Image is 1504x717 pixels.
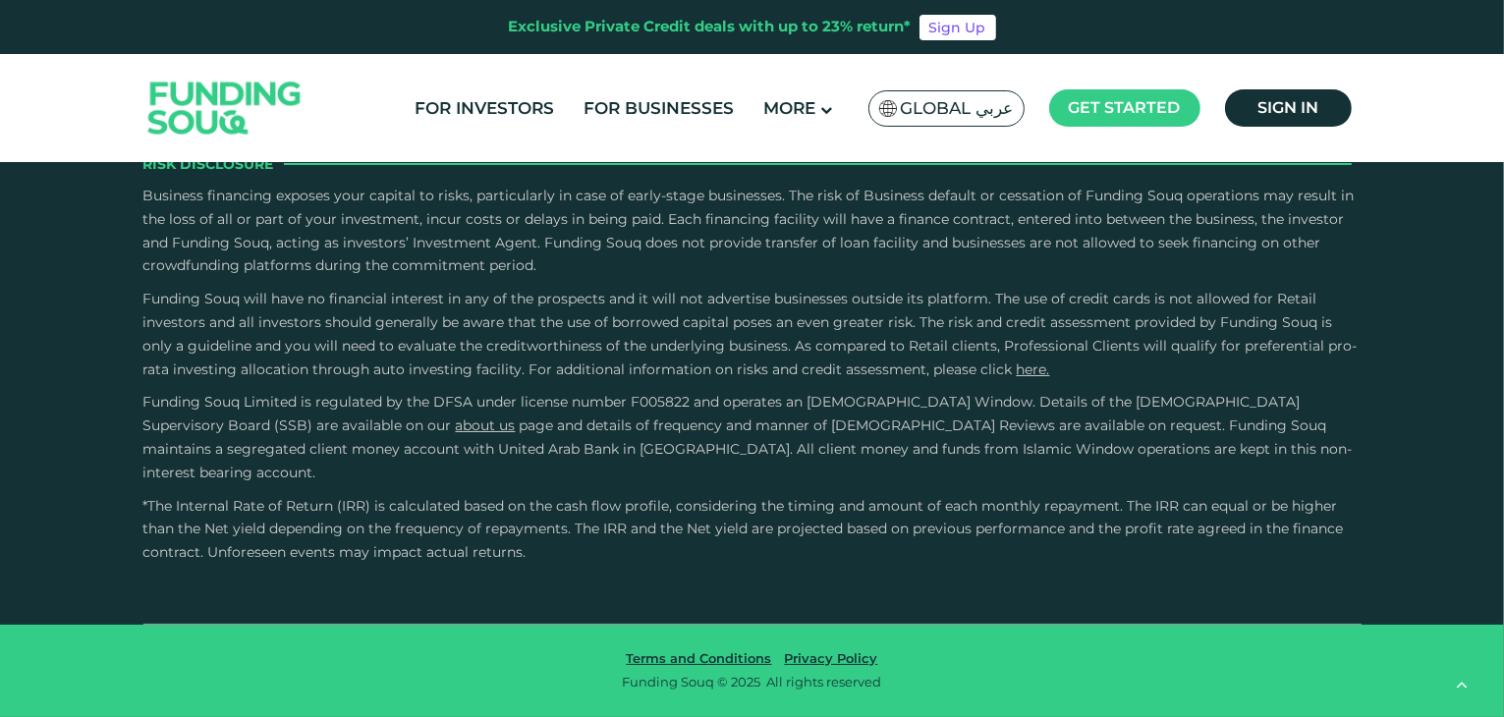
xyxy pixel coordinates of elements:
[143,495,1362,565] p: *The Internal Rate of Return (IRR) is calculated based on the cash flow profile, considering the ...
[919,15,996,40] a: Sign Up
[780,650,883,666] a: Privacy Policy
[767,674,882,689] span: All rights reserved
[901,97,1014,120] span: Global عربي
[143,185,1362,278] p: Business financing exposes your capital to risks, particularly in case of early-stage businesses....
[879,100,897,117] img: SA Flag
[1225,89,1352,127] a: Sign in
[732,674,761,689] span: 2025
[143,416,1353,481] span: and details of frequency and manner of [DEMOGRAPHIC_DATA] Reviews are available on request. Fundi...
[579,92,739,125] a: For Businesses
[143,153,274,175] span: Risk Disclosure
[1257,98,1318,117] span: Sign in
[143,393,1301,434] span: Funding Souq Limited is regulated by the DFSA under license number F005822 and operates an [DEMOG...
[623,674,729,689] span: Funding Souq ©
[622,650,777,666] a: Terms and Conditions
[456,416,516,434] a: About Us
[410,92,559,125] a: For Investors
[1440,663,1484,707] button: back
[143,290,1358,377] span: Funding Souq will have no financial interest in any of the prospects and it will not advertise bu...
[520,416,554,434] span: page
[763,98,815,118] span: More
[1017,360,1050,378] a: here.
[1069,98,1181,117] span: Get started
[129,59,321,158] img: Logo
[509,16,912,38] div: Exclusive Private Credit deals with up to 23% return*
